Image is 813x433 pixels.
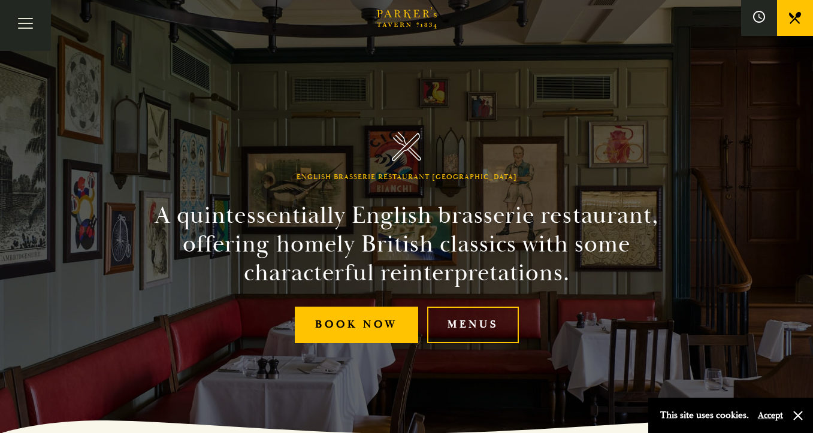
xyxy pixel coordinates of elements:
button: Accept [758,410,783,421]
a: Book Now [295,307,418,343]
h2: A quintessentially English brasserie restaurant, offering homely British classics with some chara... [134,201,680,287]
h1: English Brasserie Restaurant [GEOGRAPHIC_DATA] [297,173,517,181]
img: Parker's Tavern Brasserie Cambridge [392,132,421,161]
button: Close and accept [792,410,804,422]
p: This site uses cookies. [660,407,749,424]
a: Menus [427,307,519,343]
